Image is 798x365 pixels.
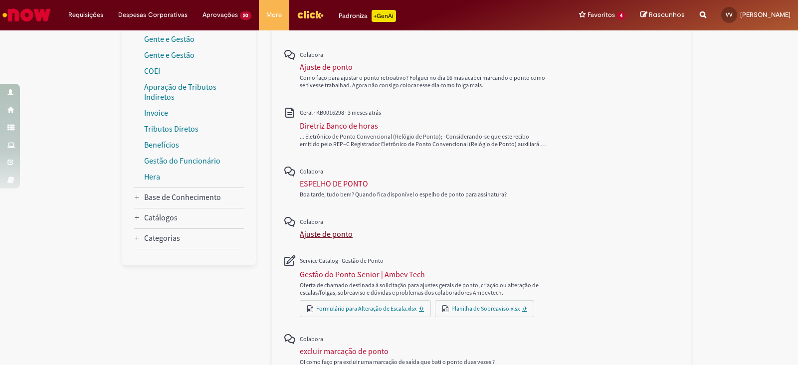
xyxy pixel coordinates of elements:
span: Requisições [68,10,103,20]
div: Padroniza [339,10,396,22]
a: Rascunhos [640,10,685,20]
span: Rascunhos [649,10,685,19]
span: More [266,10,282,20]
img: click_logo_yellow_360x200.png [297,7,324,22]
span: 20 [240,11,251,20]
span: Aprovações [202,10,238,20]
span: [PERSON_NAME] [740,10,791,19]
span: Favoritos [588,10,615,20]
span: VV [726,11,733,18]
span: Despesas Corporativas [118,10,188,20]
img: ServiceNow [1,5,52,25]
span: 4 [617,11,625,20]
p: +GenAi [372,10,396,22]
